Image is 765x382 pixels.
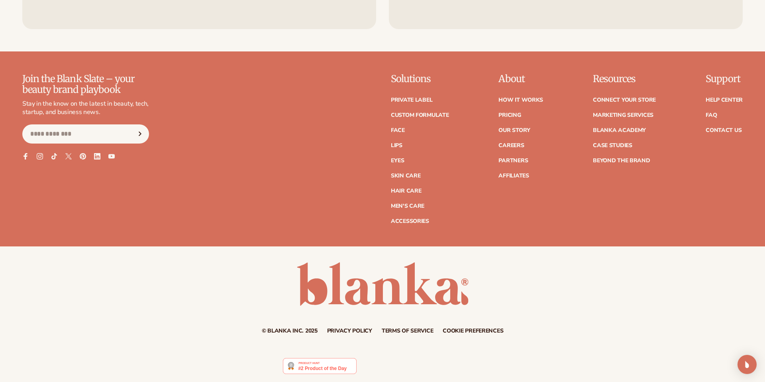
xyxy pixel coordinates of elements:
a: Our Story [498,128,530,133]
a: Privacy policy [327,328,372,334]
a: Careers [498,143,524,148]
a: Hair Care [391,188,421,194]
a: Partners [498,158,528,163]
a: Private label [391,97,432,103]
iframe: Customer reviews powered by Trustpilot [363,358,482,378]
p: Join the Blank Slate – your beauty brand playbook [22,74,149,95]
p: About [498,74,543,84]
a: Help Center [706,97,743,103]
img: Blanka - Start a beauty or cosmetic line in under 5 minutes | Product Hunt [283,358,357,374]
div: Open Intercom Messenger [738,355,757,374]
small: © Blanka Inc. 2025 [262,327,318,335]
a: Men's Care [391,203,424,209]
a: Affiliates [498,173,529,179]
a: Cookie preferences [443,328,503,334]
p: Stay in the know on the latest in beauty, tech, startup, and business news. [22,100,149,116]
p: Support [706,74,743,84]
a: Accessories [391,219,429,224]
a: Skin Care [391,173,420,179]
a: Marketing services [593,112,653,118]
a: Lips [391,143,402,148]
a: Face [391,128,405,133]
button: Subscribe [131,124,149,144]
a: How It Works [498,97,543,103]
p: Solutions [391,74,449,84]
a: Case Studies [593,143,632,148]
a: Beyond the brand [593,158,650,163]
a: Terms of service [382,328,433,334]
a: Connect your store [593,97,656,103]
a: Contact Us [706,128,741,133]
a: Eyes [391,158,404,163]
p: Resources [593,74,656,84]
a: Blanka Academy [593,128,646,133]
a: Pricing [498,112,521,118]
a: FAQ [706,112,717,118]
a: Custom formulate [391,112,449,118]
